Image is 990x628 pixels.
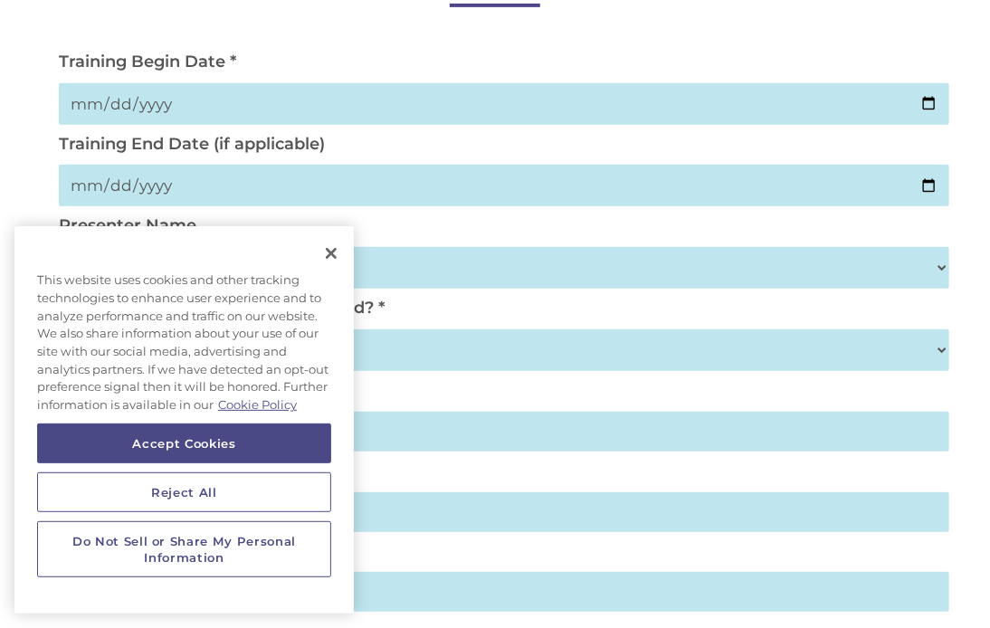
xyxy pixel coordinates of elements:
[59,52,236,71] label: Training Begin Date *
[311,233,351,273] button: Close
[59,134,325,154] label: Training End Date (if applicable)
[59,412,950,452] input: Head Start Agency
[218,397,297,412] a: More information about your privacy, opens in a new tab
[59,215,196,235] label: Presenter Name
[59,572,950,612] input: My primary roles is...
[59,492,950,532] input: First Last
[59,298,385,318] label: What type of training did you attend? *
[14,262,354,423] div: This website uses cookies and other tracking technologies to enhance user experience and to analy...
[14,226,354,614] div: Cookie banner
[37,423,331,463] button: Accept Cookies
[14,226,354,614] div: Privacy
[37,472,331,512] button: Reject All
[37,521,331,578] button: Do Not Sell or Share My Personal Information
